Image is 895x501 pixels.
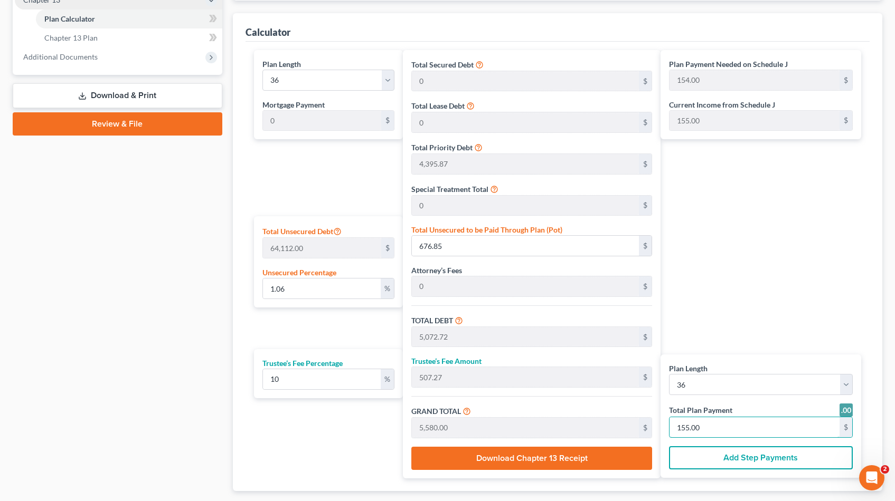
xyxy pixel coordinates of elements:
[639,154,652,174] div: $
[13,83,222,108] a: Download & Print
[411,224,562,235] label: Total Unsecured to be Paid Through Plan (Pot)
[412,418,639,438] input: 0.00
[669,59,788,70] label: Plan Payment Needed on Schedule J
[411,142,473,153] label: Total Priority Debt
[263,369,381,389] input: 0.00
[36,9,222,28] a: Plan Calculator
[246,26,290,38] div: Calculator
[412,367,639,387] input: 0.00
[44,14,95,23] span: Plan Calculator
[411,447,652,470] button: Download Chapter 13 Receipt
[669,404,732,416] label: Total Plan Payment
[669,446,853,469] button: Add Step Payments
[381,238,394,258] div: $
[411,59,474,70] label: Total Secured Debt
[13,112,222,136] a: Review & File
[381,369,394,389] div: %
[881,465,889,474] span: 2
[411,100,465,111] label: Total Lease Debt
[639,327,652,347] div: $
[669,99,775,110] label: Current Income from Schedule J
[263,111,382,131] input: 0.00
[411,406,461,417] label: GRAND TOTAL
[639,196,652,216] div: $
[859,465,884,490] iframe: Intercom live chat
[411,315,453,326] label: TOTAL DEBT
[411,184,488,195] label: Special Treatment Total
[639,71,652,91] div: $
[412,71,639,91] input: 0.00
[840,70,852,90] div: $
[639,418,652,438] div: $
[639,236,652,256] div: $
[670,417,840,437] input: 0.00
[669,363,708,374] label: Plan Length
[412,154,639,174] input: 0.00
[412,196,639,216] input: 0.00
[412,112,639,132] input: 0.00
[23,52,98,61] span: Additional Documents
[381,278,394,298] div: %
[412,327,639,347] input: 0.00
[262,99,325,110] label: Mortgage Payment
[411,355,482,367] label: Trustee’s Fee Amount
[381,111,394,131] div: $
[670,111,840,131] input: 0.00
[840,403,853,417] a: Round to nearest dollar
[263,278,381,298] input: 0.00
[840,111,852,131] div: $
[411,265,462,276] label: Attorney’s Fees
[840,417,852,437] div: $
[262,225,342,237] label: Total Unsecured Debt
[412,276,639,296] input: 0.00
[262,267,336,278] label: Unsecured Percentage
[44,33,98,42] span: Chapter 13 Plan
[639,367,652,387] div: $
[670,70,840,90] input: 0.00
[262,358,343,369] label: Trustee’s Fee Percentage
[412,236,639,256] input: 0.00
[639,112,652,132] div: $
[263,238,382,258] input: 0.00
[639,276,652,296] div: $
[36,28,222,47] a: Chapter 13 Plan
[262,59,301,70] label: Plan Length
